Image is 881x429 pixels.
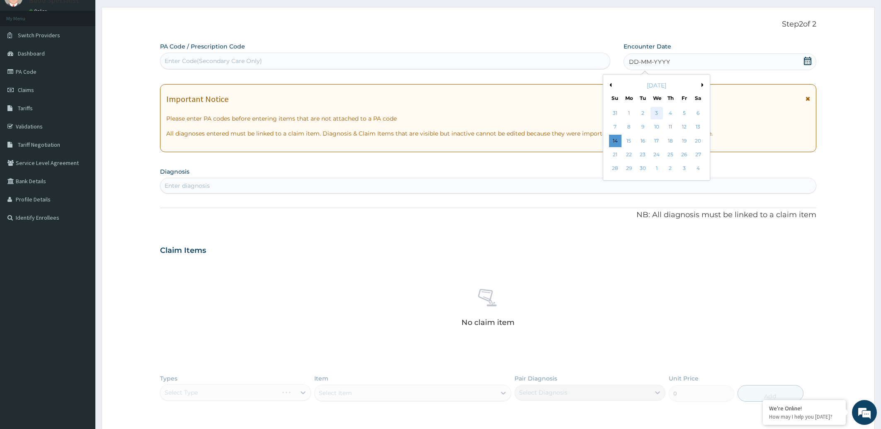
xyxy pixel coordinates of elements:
[160,210,817,221] p: NB: All diagnosis must be linked to a claim item
[692,121,704,133] div: Choose Saturday, September 13th, 2025
[608,107,705,176] div: month 2025-09
[678,121,690,133] div: Choose Friday, September 12th, 2025
[629,58,670,66] span: DD-MM-YYYY
[160,246,206,255] h3: Claim Items
[664,121,677,133] div: Choose Thursday, September 11th, 2025
[636,162,649,175] div: Choose Tuesday, September 30th, 2025
[678,135,690,147] div: Choose Friday, September 19th, 2025
[639,95,646,102] div: Tu
[48,104,114,188] span: We're online!
[650,107,663,119] div: Choose Wednesday, September 3rd, 2025
[650,121,663,133] div: Choose Wednesday, September 10th, 2025
[611,95,618,102] div: Su
[18,104,33,112] span: Tariffs
[692,107,704,119] div: Choose Saturday, September 6th, 2025
[694,95,701,102] div: Sa
[636,107,649,119] div: Choose Tuesday, September 2nd, 2025
[609,135,621,147] div: Choose Sunday, September 14th, 2025
[609,107,621,119] div: Choose Sunday, August 31st, 2025
[166,129,811,138] p: All diagnoses entered must be linked to a claim item. Diagnosis & Claim Items that are visible bu...
[4,226,158,255] textarea: Type your message and hit 'Enter'
[650,148,663,161] div: Choose Wednesday, September 24th, 2025
[609,148,621,161] div: Choose Sunday, September 21st, 2025
[160,20,817,29] p: Step 2 of 2
[461,318,515,327] p: No claim item
[165,57,262,65] div: Enter Code(Secondary Care Only)
[769,413,840,420] p: How may I help you today?
[664,148,677,161] div: Choose Thursday, September 25th, 2025
[18,86,34,94] span: Claims
[623,162,635,175] div: Choose Monday, September 29th, 2025
[623,107,635,119] div: Choose Monday, September 1st, 2025
[678,162,690,175] div: Choose Friday, October 3rd, 2025
[607,81,706,90] div: [DATE]
[664,135,677,147] div: Choose Thursday, September 18th, 2025
[692,148,704,161] div: Choose Saturday, September 27th, 2025
[650,162,663,175] div: Choose Wednesday, October 1st, 2025
[625,95,632,102] div: Mo
[636,148,649,161] div: Choose Tuesday, September 23rd, 2025
[653,95,660,102] div: We
[29,8,49,14] a: Online
[664,107,677,119] div: Choose Thursday, September 4th, 2025
[667,95,674,102] div: Th
[624,42,671,51] label: Encounter Date
[165,182,210,190] div: Enter diagnosis
[623,135,635,147] div: Choose Monday, September 15th, 2025
[609,162,621,175] div: Choose Sunday, September 28th, 2025
[166,114,811,123] p: Please enter PA codes before entering items that are not attached to a PA code
[650,135,663,147] div: Choose Wednesday, September 17th, 2025
[769,405,840,412] div: We're Online!
[678,107,690,119] div: Choose Friday, September 5th, 2025
[623,148,635,161] div: Choose Monday, September 22nd, 2025
[636,121,649,133] div: Choose Tuesday, September 9th, 2025
[701,83,706,87] button: Next Month
[681,95,688,102] div: Fr
[692,162,704,175] div: Choose Saturday, October 4th, 2025
[18,50,45,57] span: Dashboard
[18,141,60,148] span: Tariff Negotiation
[636,135,649,147] div: Choose Tuesday, September 16th, 2025
[18,32,60,39] span: Switch Providers
[664,162,677,175] div: Choose Thursday, October 2nd, 2025
[623,121,635,133] div: Choose Monday, September 8th, 2025
[692,135,704,147] div: Choose Saturday, September 20th, 2025
[607,83,612,87] button: Previous Month
[609,121,621,133] div: Choose Sunday, September 7th, 2025
[166,95,228,104] h1: Important Notice
[136,4,156,24] div: Minimize live chat window
[15,41,34,62] img: d_794563401_company_1708531726252_794563401
[678,148,690,161] div: Choose Friday, September 26th, 2025
[160,42,245,51] label: PA Code / Prescription Code
[160,167,189,176] label: Diagnosis
[43,46,139,57] div: Chat with us now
